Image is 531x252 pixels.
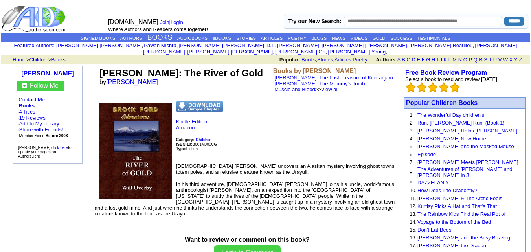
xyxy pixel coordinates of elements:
font: > > [10,57,66,63]
font: Select a book to read and review [DATE]! [405,76,499,82]
font: i [274,50,275,54]
font: · >> [273,86,339,92]
a: Join [160,19,169,25]
a: The Adventures of [PERSON_NAME] and [PERSON_NAME] in J [417,166,512,178]
a: [PERSON_NAME] [PERSON_NAME] [187,49,273,55]
a: T [489,57,492,63]
a: A [397,57,401,63]
font: i [408,44,409,48]
font: i [143,44,144,48]
a: X [509,57,513,63]
font: · · [18,109,68,138]
a: G [426,57,430,63]
a: [PERSON_NAME] [PERSON_NAME] [322,42,407,48]
font: · · · [18,121,63,138]
a: Kurtisy Picks A Hat and That's That [417,203,497,209]
a: Amazon [176,125,195,131]
a: O [463,57,467,63]
font: Follow Me [30,82,59,89]
a: V [498,57,502,63]
a: Q [473,57,477,63]
a: [PERSON_NAME] Meets [PERSON_NAME] [417,159,518,165]
font: 1. [410,112,414,118]
a: Kindle Edition [176,119,208,125]
a: D.L. [PERSON_NAME] [266,42,319,48]
font: 9. [410,180,414,186]
a: Free Book Review Program [405,69,487,76]
font: 2. [410,120,414,126]
font: by [99,79,163,85]
p: In his third adventure, [DEMOGRAPHIC_DATA] [PERSON_NAME] joins his uncle, world-famous anthropolo... [95,181,400,217]
a: [PERSON_NAME] [106,79,158,85]
a: B [402,57,405,63]
a: [PERSON_NAME]: The Mummy's Tomb [274,81,365,86]
a: [PERSON_NAME] Beaulieu [409,42,472,48]
a: Muscle and Blood [274,86,315,92]
img: bigemptystars.png [417,82,427,92]
img: bigemptystars.png [450,82,460,92]
font: · · [17,97,78,139]
font: i [387,50,388,54]
b: Children [196,138,212,142]
a: [PERSON_NAME] Helps [PERSON_NAME] [417,128,517,134]
a: Children [29,57,48,63]
font: 12. [410,203,417,209]
a: Books [19,103,35,109]
a: [PERSON_NAME] [PERSON_NAME] [56,42,141,48]
font: , , , [279,57,529,63]
a: C [406,57,410,63]
a: [PERSON_NAME] Orr [275,49,326,55]
a: Articles [334,57,351,63]
a: 19 Reviews [19,115,46,121]
font: 14. [410,219,417,225]
font: Where Authors and Readers come together! [108,26,208,32]
a: GOLD [373,36,386,40]
a: NEWS [332,36,345,40]
a: Books [51,57,66,63]
a: [PERSON_NAME] Young [328,49,386,55]
font: 15. [410,227,417,233]
a: [PERSON_NAME] New Home [417,136,486,142]
font: i [327,50,328,54]
a: Share with Friends! [19,127,63,132]
font: i [474,44,475,48]
a: Home [13,57,26,63]
img: logo_ad.gif [1,5,67,33]
a: Popular Children Books [406,99,478,106]
font: 7. [410,159,414,165]
font: , , , , , , , , , , [56,42,517,55]
b: Authors: [376,57,397,63]
a: Featured Authors [14,42,53,48]
a: [PERSON_NAME] [21,70,74,77]
font: i [186,50,187,54]
font: · [273,81,365,92]
a: SIGNED BOOKS [81,36,115,40]
b: Before 2003 [46,134,68,138]
a: Login [171,19,183,25]
img: bigemptystars.png [439,82,449,92]
a: [PERSON_NAME] & The Arctic Fools [417,195,502,201]
a: R [479,57,482,63]
a: POETRY [288,36,306,40]
font: 3. [410,128,414,134]
font: [PERSON_NAME]: The River of Gold [99,68,263,78]
a: STORIES [236,36,256,40]
a: M [452,57,457,63]
a: The Wonderful Day children's [417,112,484,118]
img: 43624.jpg [99,103,172,199]
a: K [444,57,447,63]
a: S [484,57,487,63]
a: 4 Titles [19,109,35,115]
b: Type: [176,147,186,151]
a: [PERSON_NAME]: The Lost Treasure of Kilimanjaro [274,75,393,81]
a: [PERSON_NAME] the Dragon [417,243,486,248]
a: Y [514,57,517,63]
a: Books [301,57,316,63]
font: Fiction [176,147,198,151]
a: Run, [PERSON_NAME] Run! (Book 1) [417,120,505,126]
b: Category: [176,138,195,142]
a: View all [321,86,339,92]
font: 5. [410,143,414,149]
a: Poetry [353,57,367,63]
a: The Rainbow Kids Find the Real Pot of [417,211,505,217]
